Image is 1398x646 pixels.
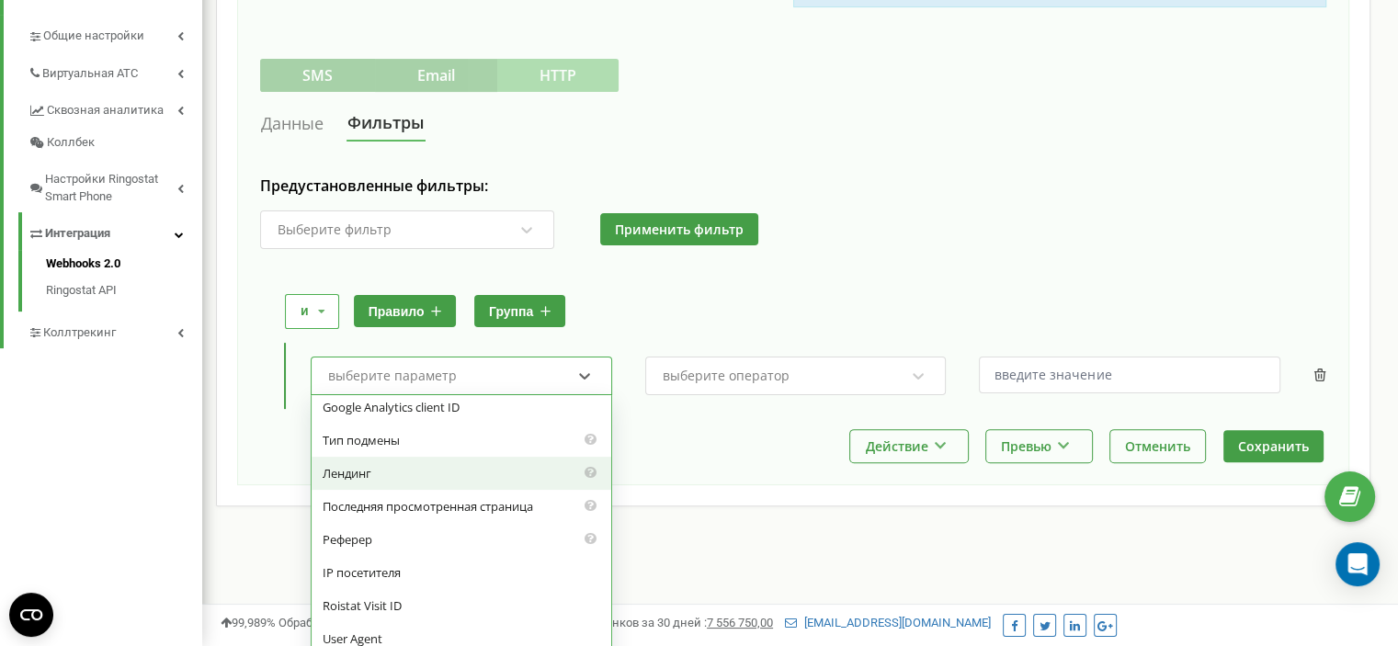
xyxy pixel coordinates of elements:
button: группа [474,295,565,327]
button: Превью [986,430,1092,462]
a: Настройки Ringostat Smart Phone [28,158,202,212]
u: 7 556 750,00 [707,616,773,629]
i: Статическая, динамичечкая или callback [584,432,597,444]
a: Общие настройки [28,15,202,52]
a: Данные [260,107,324,141]
span: Коллтрекинг [43,324,116,342]
label: Предустановленные фильтры: [260,176,1326,197]
i: Последняя просмотренная страница перед звонком [584,498,597,510]
div: IP посетителя [312,556,611,589]
span: Интеграция [45,225,110,243]
button: Сохранить [1223,430,1324,462]
span: 99,989% [221,616,276,629]
a: Сквозная аналитика [28,89,202,127]
span: Общие настройки [43,28,144,45]
div: Выберите фильтр [278,223,392,236]
div: Open Intercom Messenger [1335,542,1380,586]
span: Настройки Ringostat Smart Phone [45,171,177,205]
div: выберите оператор [663,369,790,382]
a: Коллтрекинг [28,312,202,349]
a: Интеграция [28,212,202,250]
div: Последняя просмотренная страница [312,490,611,523]
input: введите значение [979,357,1280,393]
div: и [301,302,309,320]
a: Коллбек [28,127,202,159]
button: правило [354,295,457,327]
div: Google Analytics client ID [312,391,611,424]
div: Тип подмены [312,424,611,457]
div: Лендинг [312,457,611,490]
span: Коллбек [47,134,95,152]
i: Ссылка на страницу, с которой посетитель попал на ваш сайт [584,531,597,543]
a: Фильтры [347,107,426,142]
span: Обработано звонков за 30 дней : [524,616,773,629]
button: Действие [850,430,968,462]
a: Виртуальная АТС [28,52,202,90]
button: Open CMP widget [9,593,53,637]
button: Применить фильтр [600,213,758,245]
span: Сквозная аналитика [47,102,164,119]
div: выберите параметр [328,369,457,382]
button: Отменить [1110,430,1205,462]
div: Roistat Visit ID [312,589,611,622]
span: Обработано звонков за 7 дней : [278,616,521,629]
div: Реферер [312,523,611,556]
i: Первая страница, на которую попал посетитель вашего сайта [584,465,597,477]
a: Ringostat API [46,278,202,300]
span: Виртуальная АТС [42,65,138,83]
a: Webhooks 2.0 [46,255,202,278]
a: [EMAIL_ADDRESS][DOMAIN_NAME] [785,616,991,629]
